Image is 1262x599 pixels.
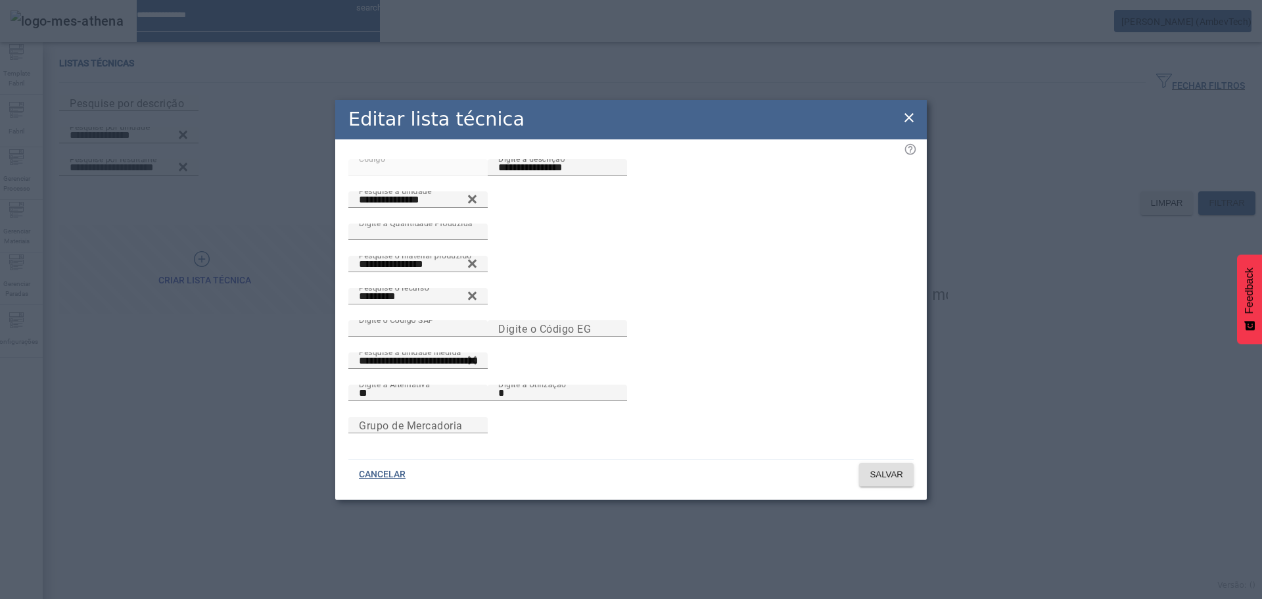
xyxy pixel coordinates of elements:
[359,256,477,272] input: Number
[1244,268,1255,314] span: Feedback
[498,322,591,335] mat-label: Digite o Código EG
[359,419,463,431] mat-label: Grupo de Mercadoria
[359,251,471,260] mat-label: Pesquise o material produzido
[1237,254,1262,344] button: Feedback - Mostrar pesquisa
[359,283,429,292] mat-label: Pesquise o recurso
[359,379,430,389] mat-label: Digite a Alternativa
[359,218,473,228] mat-label: Digite a Quantidade Produzida
[359,186,431,195] mat-label: Pesquise a unidade
[359,347,461,356] mat-label: Pesquise a unidade medida
[348,463,416,487] button: CANCELAR
[498,154,565,163] mat-label: Digite a descrição
[859,463,914,487] button: SALVAR
[359,468,406,481] span: CANCELAR
[359,289,477,304] input: Number
[348,105,525,133] h2: Editar lista técnica
[359,315,434,324] mat-label: Digite o Código SAP
[359,353,477,369] input: Number
[359,192,477,208] input: Number
[498,379,566,389] mat-label: Digite a Utilização
[359,154,385,163] mat-label: Código
[870,468,903,481] span: SALVAR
